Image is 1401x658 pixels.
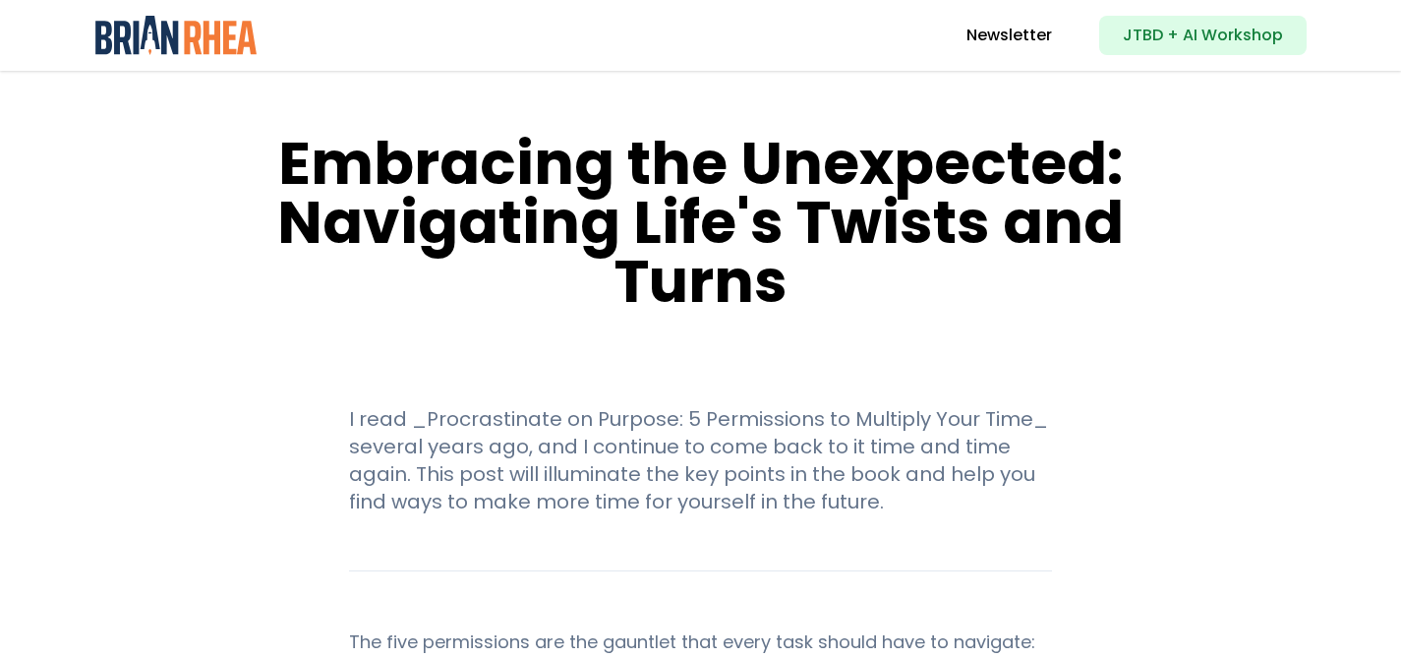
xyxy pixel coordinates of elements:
h1: Embracing the Unexpected: Navigating Life's Twists and Turns [234,134,1168,311]
p: The five permissions are the gauntlet that every task should have to navigate: [349,627,1052,658]
p: I read _Procrastinate on Purpose: 5 Permissions to Multiply Your Time_ several years ago, and I c... [349,405,1052,515]
a: JTBD + AI Workshop [1099,16,1307,55]
img: Brian Rhea [95,16,258,55]
a: Newsletter [966,24,1052,47]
